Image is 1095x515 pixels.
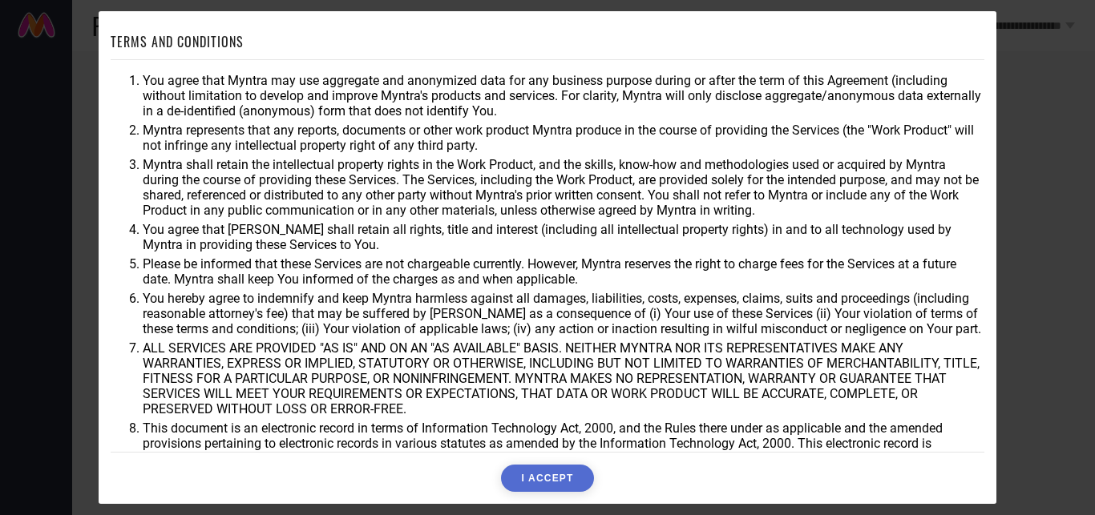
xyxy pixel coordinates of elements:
[143,340,984,416] li: ALL SERVICES ARE PROVIDED "AS IS" AND ON AN "AS AVAILABLE" BASIS. NEITHER MYNTRA NOR ITS REPRESEN...
[143,157,984,218] li: Myntra shall retain the intellectual property rights in the Work Product, and the skills, know-ho...
[143,256,984,287] li: Please be informed that these Services are not chargeable currently. However, Myntra reserves the...
[501,465,593,492] button: I ACCEPT
[143,73,984,119] li: You agree that Myntra may use aggregate and anonymized data for any business purpose during or af...
[143,291,984,336] li: You hereby agree to indemnify and keep Myntra harmless against all damages, liabilities, costs, e...
[143,420,984,466] li: This document is an electronic record in terms of Information Technology Act, 2000, and the Rules...
[143,222,984,252] li: You agree that [PERSON_NAME] shall retain all rights, title and interest (including all intellect...
[111,32,244,51] h1: TERMS AND CONDITIONS
[143,123,984,153] li: Myntra represents that any reports, documents or other work product Myntra produce in the course ...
